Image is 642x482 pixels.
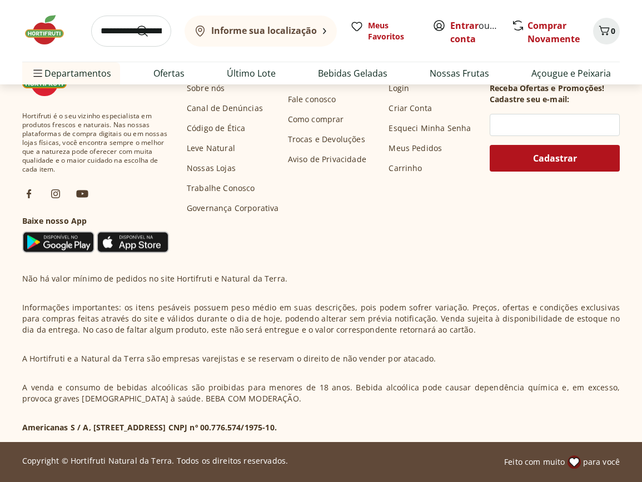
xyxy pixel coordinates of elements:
a: Ofertas [153,67,185,80]
a: Governança Corporativa [187,203,279,214]
a: Açougue e Peixaria [531,67,611,80]
button: Cadastrar [490,145,620,172]
img: fb [22,187,36,200]
span: ou [450,19,500,46]
a: Criar Conta [389,103,432,114]
p: Informações importantes: os itens pesáveis possuem peso médio em suas descrições, pois podem sofr... [22,302,620,335]
b: Informe sua localização [211,24,317,37]
p: Não há valor mínimo de pedidos no site Hortifruti e Natural da Terra. [22,273,287,284]
a: Nossas Lojas [187,163,236,174]
img: Hortifruti [22,13,78,47]
img: Google Play Icon [22,231,94,253]
button: Submit Search [136,24,162,38]
a: Login [389,83,409,94]
img: App Store Icon [97,231,169,253]
input: search [91,16,171,47]
button: Informe sua localização [185,16,337,47]
a: Nossas Frutas [430,67,489,80]
h3: Receba Ofertas e Promoções! [490,83,604,94]
a: Fale conosco [288,94,336,105]
p: A Hortifruti e a Natural da Terra são empresas varejistas e se reservam o direito de não vender p... [22,353,436,364]
button: Menu [31,60,44,87]
a: Comprar Novamente [527,19,580,45]
span: para você [583,456,620,468]
a: Sobre nós [187,83,225,94]
img: ig [49,187,62,200]
a: Meus Pedidos [389,143,442,154]
a: Último Lote [227,67,276,80]
a: Aviso de Privacidade [288,154,366,165]
p: Americanas S / A, [STREET_ADDRESS] CNPJ nº 00.776.574/1975-10. [22,422,277,433]
a: Criar conta [450,19,511,45]
span: Meus Favoritos [368,20,419,42]
p: Copyright © Hortifruti Natural da Terra. Todos os direitos reservados. [22,455,288,466]
a: Leve Natural [187,143,235,154]
a: Trabalhe Conosco [187,183,255,194]
a: Carrinho [389,163,422,174]
a: Código de Ética [187,123,245,134]
img: ytb [76,187,89,200]
button: Carrinho [593,18,620,44]
p: A venda e consumo de bebidas alcoólicas são proibidas para menores de 18 anos. Bebida alcoólica p... [22,382,620,404]
h3: Cadastre seu e-mail: [490,94,569,105]
span: Cadastrar [533,154,577,163]
span: Hortifruti é o seu vizinho especialista em produtos frescos e naturais. Nas nossas plataformas de... [22,112,169,174]
span: Feito com muito [504,456,565,468]
h3: Baixe nosso App [22,215,169,227]
a: Trocas e Devoluções [288,134,365,145]
span: 0 [611,26,615,36]
a: Bebidas Geladas [318,67,387,80]
a: Entrar [450,19,479,32]
span: Departamentos [31,60,111,87]
a: Meus Favoritos [350,20,419,42]
a: Esqueci Minha Senha [389,123,471,134]
a: Canal de Denúncias [187,103,263,114]
a: Como comprar [288,114,344,125]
